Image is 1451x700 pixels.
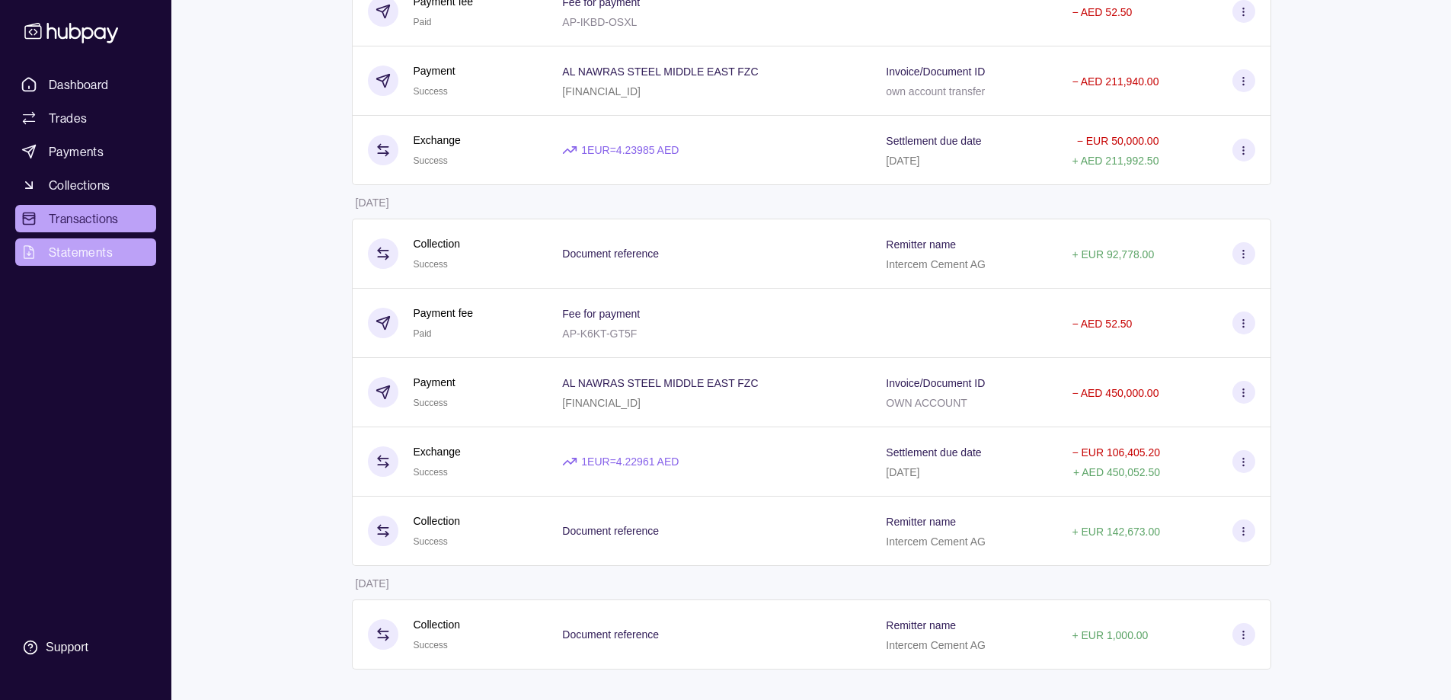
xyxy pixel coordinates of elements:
[562,328,637,340] p: AP-K6KT-GT5F
[356,577,389,590] p: [DATE]
[1072,526,1160,538] p: + EUR 142,673.00
[49,209,119,228] span: Transactions
[1077,135,1159,147] p: − EUR 50,000.00
[414,328,432,339] span: Paid
[414,398,448,408] span: Success
[414,536,448,547] span: Success
[562,308,640,320] p: Fee for payment
[886,258,986,270] p: Intercem Cement AG
[886,155,919,167] p: [DATE]
[356,197,389,209] p: [DATE]
[581,453,679,470] p: 1 EUR = 4.22961 AED
[886,639,986,651] p: Intercem Cement AG
[1072,629,1148,641] p: + EUR 1,000.00
[49,243,113,261] span: Statements
[414,443,461,460] p: Exchange
[886,238,956,251] p: Remitter name
[1072,387,1159,399] p: − AED 450,000.00
[15,238,156,266] a: Statements
[562,525,659,537] p: Document reference
[49,142,104,161] span: Payments
[414,86,448,97] span: Success
[414,132,461,149] p: Exchange
[1072,6,1132,18] p: − AED 52.50
[886,535,986,548] p: Intercem Cement AG
[886,446,981,459] p: Settlement due date
[15,205,156,232] a: Transactions
[414,305,474,321] p: Payment fee
[414,513,460,529] p: Collection
[15,71,156,98] a: Dashboard
[581,142,679,158] p: 1 EUR = 4.23985 AED
[562,628,659,641] p: Document reference
[886,397,967,409] p: OWN ACCOUNT
[414,616,460,633] p: Collection
[1073,466,1160,478] p: + AED 450,052.50
[562,85,641,97] p: [FINANCIAL_ID]
[1072,446,1160,459] p: − EUR 106,405.20
[886,85,985,97] p: own account transfer
[1072,248,1154,261] p: + EUR 92,778.00
[562,66,758,78] p: AL NAWRAS STEEL MIDDLE EAST FZC
[15,138,156,165] a: Payments
[562,397,641,409] p: [FINANCIAL_ID]
[886,66,985,78] p: Invoice/Document ID
[15,171,156,199] a: Collections
[562,16,637,28] p: AP-IKBD-OSXL
[562,377,758,389] p: AL NAWRAS STEEL MIDDLE EAST FZC
[414,640,448,650] span: Success
[15,104,156,132] a: Trades
[886,135,981,147] p: Settlement due date
[886,377,985,389] p: Invoice/Document ID
[49,75,109,94] span: Dashboard
[562,248,659,260] p: Document reference
[49,176,110,194] span: Collections
[886,516,956,528] p: Remitter name
[414,155,448,166] span: Success
[414,259,448,270] span: Success
[46,639,88,656] div: Support
[49,109,87,127] span: Trades
[886,466,919,478] p: [DATE]
[414,467,448,478] span: Success
[1072,318,1132,330] p: − AED 52.50
[414,235,460,252] p: Collection
[1072,75,1159,88] p: − AED 211,940.00
[414,374,455,391] p: Payment
[1072,155,1159,167] p: + AED 211,992.50
[414,62,455,79] p: Payment
[15,631,156,663] a: Support
[414,17,432,27] span: Paid
[886,619,956,631] p: Remitter name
